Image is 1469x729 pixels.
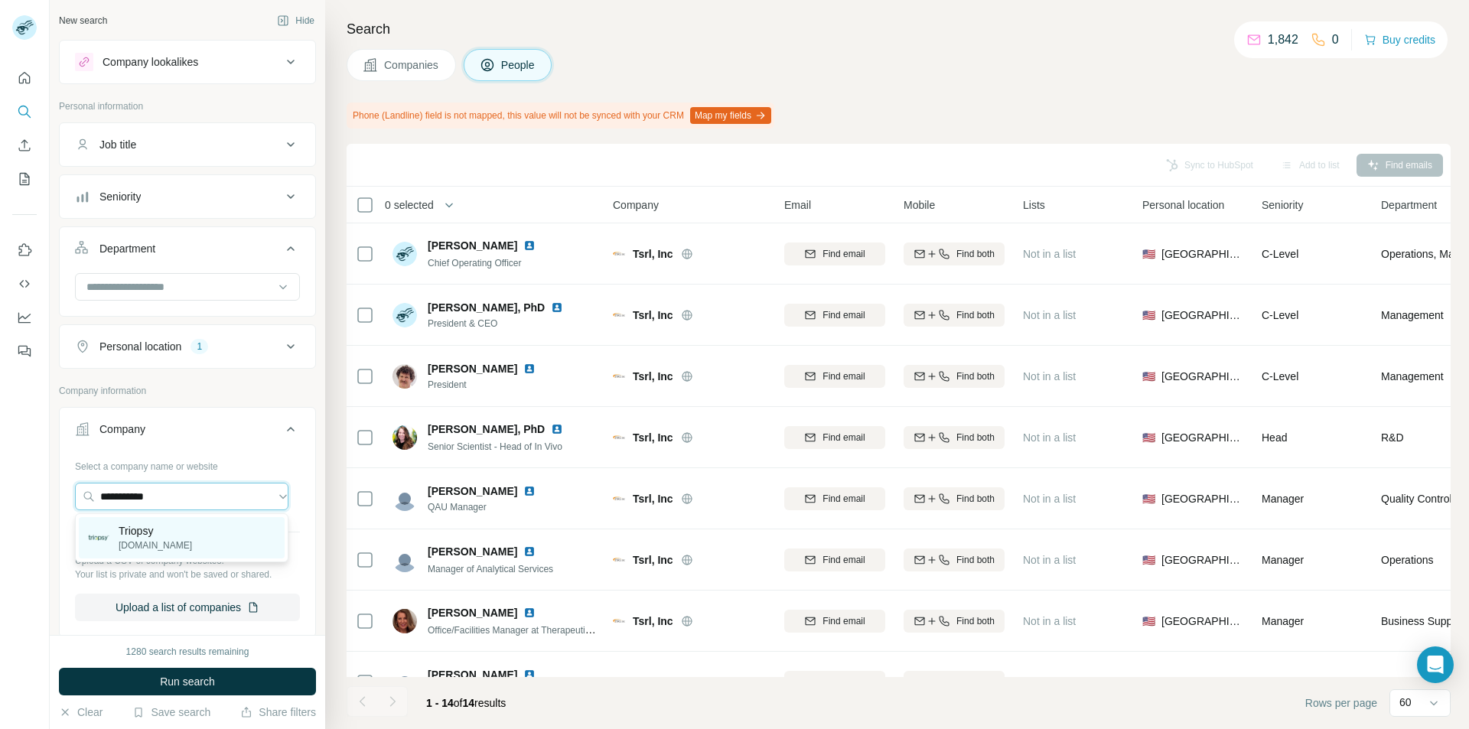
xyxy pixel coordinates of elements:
div: 1280 search results remaining [126,645,249,659]
span: Not in a list [1023,554,1076,566]
span: C-Level [1262,248,1298,260]
img: LinkedIn logo [523,669,536,681]
button: Find both [904,426,1005,449]
span: Management [1381,369,1444,384]
button: Find email [784,242,885,265]
span: Company [613,197,659,213]
img: Logo of Tsrl, Inc [613,309,625,321]
img: LinkedIn logo [523,607,536,619]
p: 0 [1332,31,1339,49]
span: R&D [1381,430,1404,445]
button: Buy credits [1364,29,1435,50]
button: Find email [784,671,885,694]
div: Select a company name or website [75,454,300,474]
div: Seniority [99,189,141,204]
span: 🇺🇸 [1142,430,1155,445]
span: [GEOGRAPHIC_DATA] [1161,369,1243,384]
span: Find email [822,492,865,506]
span: 🇺🇸 [1142,613,1155,629]
h4: Search [347,18,1451,40]
button: Find both [904,487,1005,510]
button: Personal location1 [60,328,315,365]
p: Company information [59,384,316,398]
span: Not in a list [1023,493,1076,505]
button: Search [12,98,37,125]
span: Not in a list [1023,615,1076,627]
span: 🇺🇸 [1142,369,1155,384]
button: Save search [132,705,210,720]
img: LinkedIn logo [523,485,536,497]
span: C-Level [1262,309,1298,321]
img: Avatar [392,609,417,633]
span: [PERSON_NAME] [428,544,517,559]
span: Find both [956,308,995,322]
span: Tsrl, Inc [633,246,673,262]
span: Not in a list [1023,431,1076,444]
img: Logo of Tsrl, Inc [613,676,625,688]
span: Find email [822,369,865,383]
span: Tsrl, Inc [633,491,673,506]
span: Not in a list [1023,309,1076,321]
span: [GEOGRAPHIC_DATA] [1161,430,1243,445]
div: Job title [99,137,136,152]
span: 0 selected [385,197,434,213]
span: 🇺🇸 [1142,491,1155,506]
button: Find email [784,426,885,449]
button: Find both [904,365,1005,388]
span: Tsrl, Inc [633,430,673,445]
button: Find both [904,671,1005,694]
span: C-Level [1262,370,1298,382]
button: Find email [784,304,885,327]
span: President & CEO [428,317,581,330]
img: LinkedIn logo [523,545,536,558]
button: Job title [60,126,315,163]
button: Department [60,230,315,273]
span: Mobile [904,197,935,213]
button: Company lookalikes [60,44,315,80]
span: Find both [956,675,995,689]
p: Personal information [59,99,316,113]
p: Your list is private and won't be saved or shared. [75,568,300,581]
span: Seniority [1262,197,1303,213]
span: [PERSON_NAME] [428,605,517,620]
button: Feedback [12,337,37,365]
span: [PERSON_NAME] [428,361,517,376]
button: Find both [904,610,1005,633]
button: Company [60,411,315,454]
p: 60 [1399,695,1412,710]
span: Tsrl, Inc [633,613,673,629]
div: Department [99,241,155,256]
img: Logo of Tsrl, Inc [613,615,625,627]
img: Logo of Tsrl, Inc [613,554,625,566]
button: Find both [904,304,1005,327]
span: of [454,697,463,709]
img: LinkedIn logo [551,423,563,435]
span: Head [1262,431,1287,444]
img: Logo of Tsrl, Inc [613,248,625,260]
button: Seniority [60,178,315,215]
img: Avatar [392,548,417,572]
button: Find email [784,487,885,510]
p: [DOMAIN_NAME] [119,539,192,552]
button: My lists [12,165,37,193]
span: Department [1381,197,1437,213]
button: Use Surfe API [12,270,37,298]
span: Find both [956,247,995,261]
span: Operations [1381,552,1433,568]
img: Logo of Tsrl, Inc [613,493,625,505]
span: Tsrl, Inc [633,308,673,323]
button: Find both [904,548,1005,571]
img: Avatar [392,364,417,389]
span: Rows per page [1305,695,1377,711]
button: Quick start [12,64,37,92]
div: Open Intercom Messenger [1417,646,1454,683]
span: Companies [384,57,440,73]
span: Find email [822,247,865,261]
div: Phone (Landline) field is not mapped, this value will not be synced with your CRM [347,103,774,129]
button: Run search [59,668,316,695]
button: Dashboard [12,304,37,331]
span: Run search [160,674,215,689]
button: Hide [266,9,325,32]
span: Management [1381,308,1444,323]
span: [GEOGRAPHIC_DATA] [1161,491,1243,506]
